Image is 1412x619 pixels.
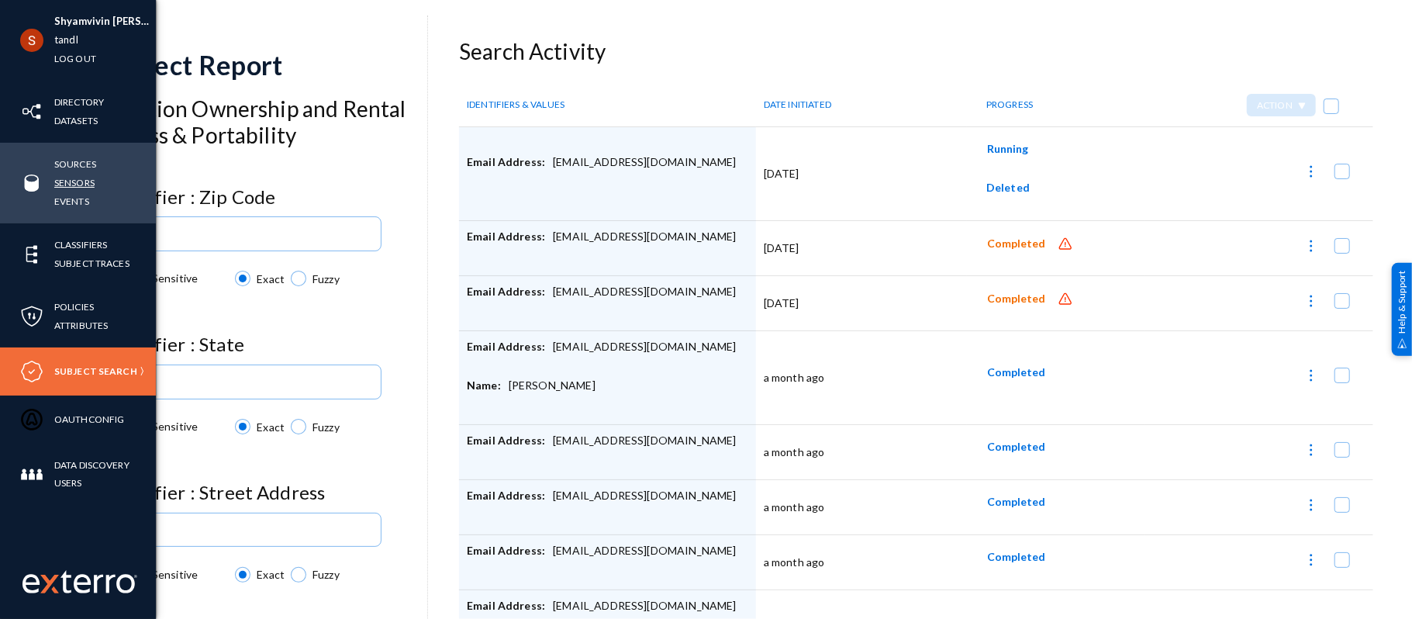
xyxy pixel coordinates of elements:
[756,276,967,331] td: [DATE]
[467,230,545,243] span: Email Address:
[102,482,427,504] h4: Identifier : Street Address
[54,174,95,192] a: Sensors
[987,292,1045,306] span: Completed
[124,563,198,586] span: Case Sensitive
[1303,293,1319,309] img: icon-more.svg
[467,378,748,417] div: [PERSON_NAME]
[987,365,1045,379] span: Completed
[756,535,967,590] td: a month ago
[22,570,137,593] img: exterro-work-mark.svg
[467,340,545,353] span: Email Address:
[975,284,1058,313] button: Completed
[467,229,748,268] div: [EMAIL_ADDRESS][DOMAIN_NAME]
[756,84,967,127] th: DATE INITIATED
[20,408,43,431] img: icon-oauth.svg
[1392,263,1412,356] div: Help & Support
[975,358,1058,386] button: Completed
[756,480,967,535] td: a month ago
[250,419,285,435] span: Exact
[1303,497,1319,513] img: icon-more.svg
[967,84,1145,127] th: PROGRESS
[40,575,59,593] img: exterro-logo.svg
[54,31,78,49] a: tandl
[467,155,545,168] span: Email Address:
[467,339,748,378] div: [EMAIL_ADDRESS][DOMAIN_NAME]
[1303,238,1319,254] img: icon-more.svg
[102,186,427,209] h4: Identifier : Zip Code
[467,488,748,527] div: [EMAIL_ADDRESS][DOMAIN_NAME]
[459,84,756,127] th: IDENTIFIERS & VALUES
[54,112,98,130] a: Datasets
[20,171,43,195] img: icon-sources.svg
[20,243,43,266] img: icon-elements.svg
[756,331,967,425] td: a month ago
[975,543,1058,571] button: Completed
[975,135,1041,163] button: Running
[54,456,156,492] a: Data Discovery Users
[20,29,43,52] img: ACg8ocLCHWB70YVmYJSZIkanuWRMiAOKj9BOxslbKTvretzi-06qRA=s96-c
[54,362,137,380] a: Subject Search
[54,410,124,428] a: OAuthConfig
[1303,368,1319,383] img: icon-more.svg
[987,440,1045,453] span: Completed
[1397,338,1407,348] img: help_support.svg
[54,50,96,67] a: Log out
[975,174,1138,213] div: Deleted
[467,284,748,323] div: [EMAIL_ADDRESS][DOMAIN_NAME]
[987,142,1028,155] span: Running
[467,434,545,447] span: Email Address:
[459,39,1373,65] h3: Search Activity
[54,93,104,111] a: Directory
[20,463,43,486] img: icon-members.svg
[1058,292,1073,307] img: icon-alert.svg
[54,155,96,173] a: Sources
[467,433,748,472] div: [EMAIL_ADDRESS][DOMAIN_NAME]
[250,566,285,583] span: Exact
[20,305,43,328] img: icon-policies.svg
[124,415,198,438] span: Case Sensitive
[54,298,94,316] a: Policies
[1303,442,1319,458] img: icon-more.svg
[250,271,285,287] span: Exact
[102,96,427,148] h3: Vacation Ownership and Rental Access & Portability
[467,379,501,392] span: Name:
[124,267,198,290] span: Case Sensitive
[756,425,967,480] td: a month ago
[975,229,1058,258] button: Completed
[1058,237,1073,252] img: icon-alert.svg
[467,544,545,557] span: Email Address:
[306,419,340,435] span: Fuzzy
[467,599,545,612] span: Email Address:
[20,100,43,123] img: icon-inventory.svg
[975,433,1058,461] button: Completed
[102,49,427,81] div: Subject Report
[1303,164,1319,179] img: icon-more.svg
[987,550,1045,563] span: Completed
[756,221,967,276] td: [DATE]
[102,334,427,356] h4: Identifier : State
[306,566,340,583] span: Fuzzy
[467,154,748,193] div: [EMAIL_ADDRESS][DOMAIN_NAME]
[987,495,1045,508] span: Completed
[306,271,340,287] span: Fuzzy
[54,192,89,210] a: Events
[20,360,43,383] img: icon-compliance.svg
[54,12,156,31] li: Shyamvivin [PERSON_NAME] [PERSON_NAME]
[987,237,1045,251] span: Completed
[54,254,129,272] a: Subject Traces
[54,316,108,334] a: Attributes
[467,543,748,582] div: [EMAIL_ADDRESS][DOMAIN_NAME]
[54,236,107,254] a: Classifiers
[756,127,967,221] td: [DATE]
[467,285,545,298] span: Email Address:
[467,489,545,502] span: Email Address:
[975,488,1058,516] button: Completed
[1303,552,1319,568] img: icon-more.svg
